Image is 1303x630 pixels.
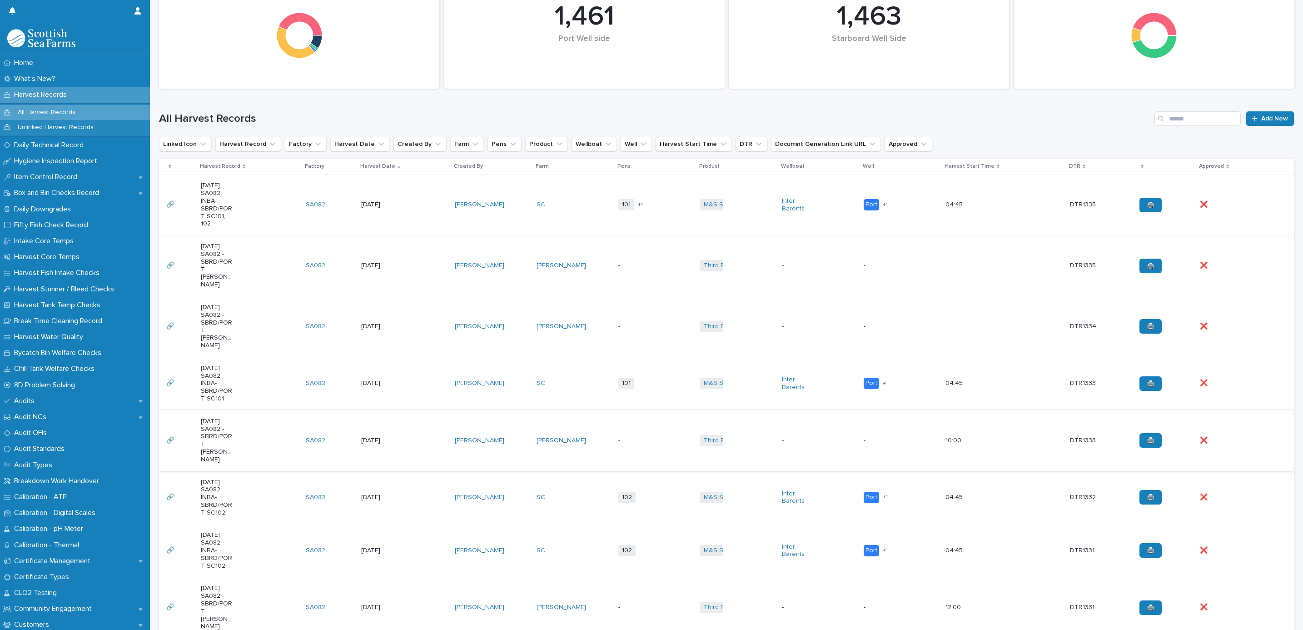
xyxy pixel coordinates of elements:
[621,137,652,151] button: Well
[1139,319,1162,334] a: 🖨️
[771,137,881,151] button: Documint Generation Link URL
[455,380,504,387] a: [PERSON_NAME]
[864,323,896,330] p: -
[782,490,814,505] a: Inter Barents
[201,479,233,517] p: [DATE] SA082 INBA-SBRD/PORT SC102
[455,604,504,611] a: [PERSON_NAME]
[10,317,109,325] p: Break Time Cleaning Record
[704,437,759,445] a: Third Party Salmon
[537,262,586,270] a: [PERSON_NAME]
[1070,545,1096,555] p: DTR1331
[1139,376,1162,391] a: 🖨️
[159,296,1294,357] tr: 🔗🔗 [DATE] SA082 -SBRD/PORT [PERSON_NAME]SA082 [DATE][PERSON_NAME] [PERSON_NAME] -Third Party Salm...
[1154,111,1241,126] input: Search
[618,492,636,503] span: 102
[361,201,393,209] p: [DATE]
[361,494,393,501] p: [DATE]
[704,547,738,555] a: M&S Select
[10,109,83,116] p: All Harvest Records
[1070,435,1098,445] p: DTR1333
[618,378,634,389] span: 101
[945,260,949,270] p: :
[454,161,483,171] p: Created By
[201,418,233,464] p: [DATE] SA082 -SBRD/PORT [PERSON_NAME]
[1200,378,1209,387] p: ❌
[883,381,888,386] span: + 1
[945,321,949,330] p: :
[1147,547,1154,554] span: 🖨️
[537,323,586,330] a: [PERSON_NAME]
[166,199,176,209] p: 🔗
[455,547,504,555] a: [PERSON_NAME]
[618,545,636,556] span: 102
[10,461,60,470] p: Audit Types
[537,201,545,209] a: SC
[10,605,99,613] p: Community Engagement
[10,301,108,310] p: Harvest Tank Temp Checks
[885,137,932,151] button: Approved
[361,437,393,445] p: [DATE]
[1070,378,1098,387] p: DTR1333
[1147,263,1154,269] span: 🖨️
[455,494,504,501] a: [PERSON_NAME]
[10,189,106,197] p: Box and Bin Checks Record
[572,137,617,151] button: Wellboat
[1070,199,1098,209] p: DTR1335
[10,173,85,181] p: Item Control Record
[883,548,888,553] span: + 1
[201,365,233,403] p: [DATE] SA082 INBA-SBRD/PORT SC101
[656,137,732,151] button: Harvest Start Time
[201,243,233,289] p: [DATE] SA082 -SBRD/PORT [PERSON_NAME]
[201,531,233,570] p: [DATE] SA082 INBA-SBRD/PORT SC102
[1200,602,1209,611] p: ❌
[159,235,1294,296] tr: 🔗🔗 [DATE] SA082 -SBRD/PORT [PERSON_NAME]SA082 [DATE][PERSON_NAME] [PERSON_NAME] -Third Party Salm...
[704,323,759,330] a: Third Party Salmon
[306,323,325,330] a: SA082
[1200,260,1209,270] p: ❌
[201,182,233,228] p: [DATE] SA082 INBA-SBRD/PORT SC101, 102
[166,260,176,270] p: 🔗
[10,285,121,294] p: Harvest Stunner / Bleed Checks
[306,604,325,611] a: SA082
[1147,323,1154,330] span: 🖨️
[782,262,814,270] p: -
[1147,605,1154,611] span: 🖨️
[330,137,390,151] button: Harvest Date
[537,380,545,387] a: SC
[782,604,814,611] p: -
[306,437,325,445] a: SA082
[306,547,325,555] a: SA082
[10,237,81,245] p: Intake Core Temps
[10,445,72,453] p: Audit Standards
[864,437,896,445] p: -
[1070,602,1096,611] p: DTR1331
[782,376,814,391] a: Inter Barents
[864,199,879,210] div: Port
[166,321,176,330] p: 🔗
[306,494,325,501] a: SA082
[305,161,324,171] p: Factory
[537,437,586,445] a: [PERSON_NAME]
[166,435,176,445] p: 🔗
[704,494,738,501] a: M&S Select
[537,604,586,611] a: [PERSON_NAME]
[618,323,651,330] p: -
[1069,161,1080,171] p: DTR
[10,541,86,550] p: Calibration - Thermal
[1147,437,1154,444] span: 🖨️
[781,161,805,171] p: Wellboat
[166,492,176,501] p: 🔗
[1147,494,1154,500] span: 🖨️
[360,161,395,171] p: Harvest Date
[618,437,651,445] p: -
[10,365,102,373] p: Chill Tank Welfare Checks
[159,524,1294,577] tr: 🔗🔗 [DATE] SA082 INBA-SBRD/PORT SC102SA082 [DATE][PERSON_NAME] SC 102M&S Select Inter Barents Port...
[618,199,634,210] span: 101
[10,141,91,150] p: Daily Technical Record
[200,161,240,171] p: Harvest Record
[361,262,393,270] p: [DATE]
[525,137,568,151] button: Product
[864,545,879,556] div: Port
[361,380,393,387] p: [DATE]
